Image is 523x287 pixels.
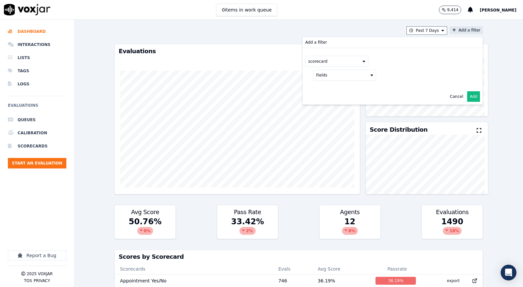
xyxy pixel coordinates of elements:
[443,227,462,235] div: 18 %
[119,209,171,215] h3: Avg Score
[119,254,479,260] h3: Scores by Scorecard
[8,25,66,38] a: Dashboard
[8,158,66,168] button: Start an Evaluation
[467,91,480,102] button: Add
[8,113,66,126] a: Queues
[8,51,66,64] a: Lists
[8,251,66,260] button: Report a Bug
[119,48,356,54] h3: Evaluations
[8,77,66,91] a: Logs
[115,264,273,274] th: Scorecards
[313,70,376,81] button: Fields
[305,40,327,45] p: Add a filter
[8,140,66,153] a: Scorecards
[273,264,312,274] th: Evals
[34,278,50,283] button: Privacy
[305,56,368,67] button: scorecard
[406,26,447,35] button: Past 7 Days
[8,101,66,113] h6: Evaluations
[447,7,458,12] p: 9,414
[239,227,255,235] div: 2 %
[221,209,274,215] h3: Pass Rate
[450,94,463,99] button: Cancel
[422,216,483,239] div: 1490
[370,264,424,274] th: Passrate
[137,227,153,235] div: 0 %
[216,4,277,16] button: 0items in work queue
[8,126,66,140] a: Calibration
[439,6,468,14] button: 9,414
[375,277,416,285] div: 36.19 %
[370,127,427,133] h3: Score Distribution
[312,264,371,274] th: Avg Score
[27,271,53,276] p: 2025 Voxjar
[480,6,523,14] button: [PERSON_NAME]
[8,38,66,51] a: Interactions
[8,64,66,77] a: Tags
[442,276,465,286] button: export
[24,278,32,283] button: TOS
[342,227,358,235] div: 8 %
[501,265,516,280] div: Open Intercom Messenger
[450,26,483,34] button: Add a filterAdd a filter scorecard Fields Cancel Add
[480,8,516,12] span: [PERSON_NAME]
[4,4,51,15] img: voxjar logo
[217,216,278,239] div: 33.42 %
[115,216,175,239] div: 50.76 %
[439,6,461,14] button: 9,414
[320,216,380,239] div: 12
[324,209,376,215] h3: Agents
[426,209,479,215] h3: Evaluations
